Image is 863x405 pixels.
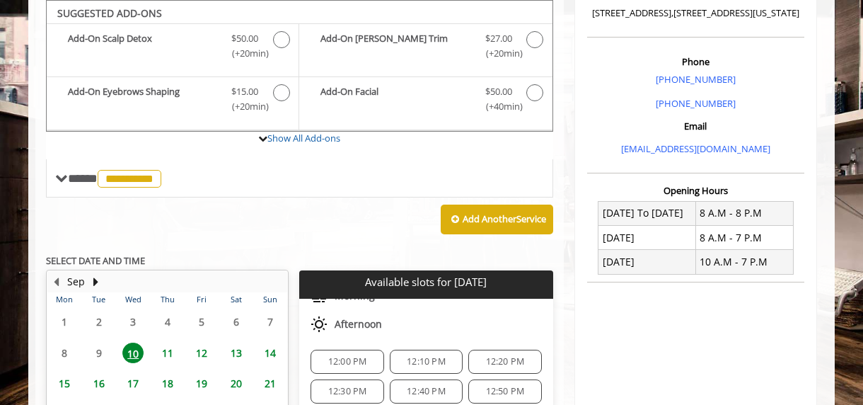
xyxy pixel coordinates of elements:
[185,292,219,307] th: Fri
[320,31,470,61] b: Add-On [PERSON_NAME] Trim
[335,319,382,330] span: Afternoon
[311,316,328,333] img: afternoon slots
[328,356,367,367] span: 12:00 PM
[54,31,291,64] label: Add-On Scalp Detox
[224,46,266,61] span: (+20min )
[219,337,253,367] td: Select day13
[81,368,115,399] td: Select day16
[46,254,145,267] b: SELECT DATE AND TIME
[306,84,545,118] label: Add-On Facial
[231,84,258,99] span: $15.00
[591,57,801,67] h3: Phone
[90,274,101,290] button: Next Month
[224,99,266,114] span: (+20min )
[267,132,340,144] a: Show All Add-ons
[260,373,281,394] span: 21
[306,31,545,64] label: Add-On Beard Trim
[468,380,541,404] div: 12:50 PM
[157,373,178,394] span: 18
[695,250,793,274] td: 10 A.M - 7 P.M
[68,84,217,114] b: Add-On Eyebrows Shaping
[390,350,463,374] div: 12:10 PM
[253,368,288,399] td: Select day21
[253,337,288,367] td: Select day14
[47,368,81,399] td: Select day15
[591,121,801,131] h3: Email
[122,343,144,363] span: 10
[191,373,212,394] span: 19
[463,212,546,225] b: Add Another Service
[54,373,75,394] span: 15
[407,356,446,367] span: 12:10 PM
[253,292,288,307] th: Sun
[185,337,219,367] td: Select day12
[486,356,525,367] span: 12:20 PM
[485,84,512,99] span: $50.00
[260,343,281,363] span: 14
[226,373,247,394] span: 20
[47,292,81,307] th: Mon
[477,99,519,114] span: (+40min )
[157,343,178,363] span: 11
[231,31,258,46] span: $50.00
[390,380,463,404] div: 12:40 PM
[468,350,541,374] div: 12:20 PM
[191,343,212,363] span: 12
[695,226,793,250] td: 8 A.M - 7 P.M
[67,274,85,290] button: Sep
[335,290,375,302] span: Morning
[50,274,62,290] button: Previous Month
[587,186,804,195] h3: Opening Hours
[150,292,184,307] th: Thu
[81,292,115,307] th: Tue
[656,97,736,110] a: [PHONE_NUMBER]
[122,373,144,394] span: 17
[219,368,253,399] td: Select day20
[68,31,217,61] b: Add-On Scalp Detox
[477,46,519,61] span: (+20min )
[407,386,446,397] span: 12:40 PM
[88,373,110,394] span: 16
[311,350,383,374] div: 12:00 PM
[116,368,150,399] td: Select day17
[441,205,553,234] button: Add AnotherService
[150,337,184,367] td: Select day11
[598,201,696,225] td: [DATE] To [DATE]
[486,386,525,397] span: 12:50 PM
[656,73,736,86] a: [PHONE_NUMBER]
[320,84,470,114] b: Add-On Facial
[305,276,547,288] p: Available slots for [DATE]
[591,6,801,21] p: [STREET_ADDRESS],[STREET_ADDRESS][US_STATE]
[311,380,383,404] div: 12:30 PM
[226,343,247,363] span: 13
[185,368,219,399] td: Select day19
[116,337,150,367] td: Select day10
[150,368,184,399] td: Select day18
[621,142,770,155] a: [EMAIL_ADDRESS][DOMAIN_NAME]
[54,84,291,118] label: Add-On Eyebrows Shaping
[485,31,512,46] span: $27.00
[598,226,696,250] td: [DATE]
[598,250,696,274] td: [DATE]
[219,292,253,307] th: Sat
[328,386,367,397] span: 12:30 PM
[695,201,793,225] td: 8 A.M - 8 P.M
[116,292,150,307] th: Wed
[57,6,162,20] b: SUGGESTED ADD-ONS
